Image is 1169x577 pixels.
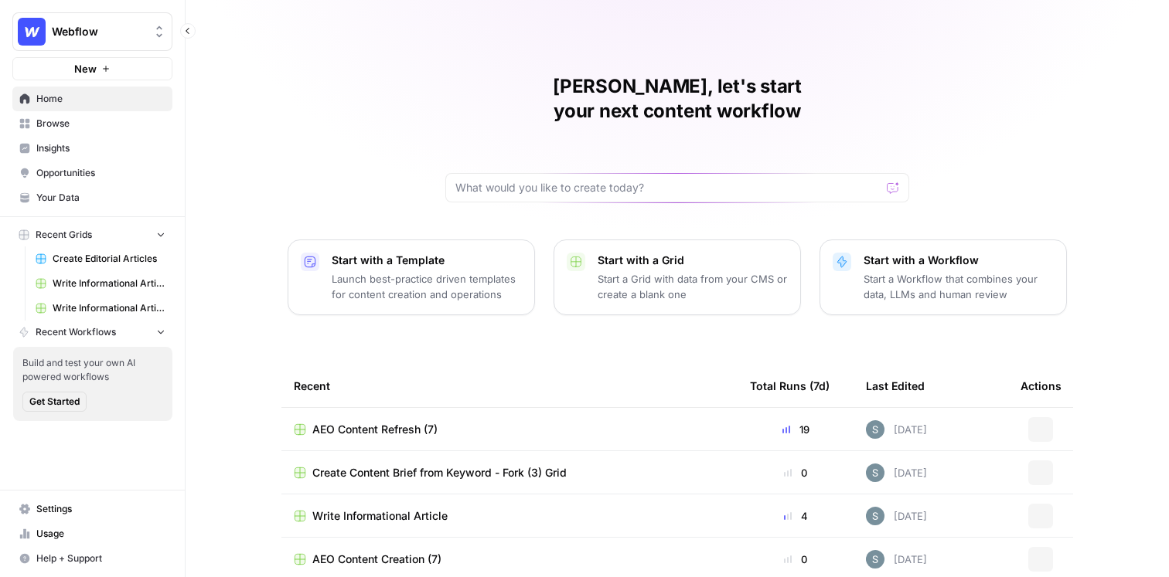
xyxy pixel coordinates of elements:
p: Start with a Template [332,253,522,268]
div: 4 [750,508,841,524]
div: 0 [750,552,841,567]
button: Start with a WorkflowStart a Workflow that combines your data, LLMs and human review [820,239,1067,315]
a: Write Informational Article [29,271,172,296]
span: Home [36,92,165,106]
button: Workspace: Webflow [12,12,172,51]
a: Settings [12,497,172,521]
h1: [PERSON_NAME], let's start your next content workflow [445,74,909,124]
span: AEO Content Refresh (7) [312,422,438,437]
div: [DATE] [866,550,927,569]
input: What would you like to create today? [455,180,881,195]
span: Recent Grids [36,228,92,242]
img: w7f6q2jfcebns90hntjxsl93h3td [866,550,884,569]
span: AEO Content Creation (7) [312,552,441,567]
div: Actions [1021,365,1062,407]
a: Write Informational Article (2) [29,296,172,321]
span: Write Informational Article [53,277,165,290]
span: Build and test your own AI powered workflows [22,356,163,384]
span: Get Started [29,395,80,409]
p: Start a Workflow that combines your data, LLMs and human review [864,271,1054,302]
span: Usage [36,527,165,541]
a: Insights [12,136,172,161]
a: Opportunities [12,161,172,185]
span: Browse [36,117,165,131]
span: Recent Workflows [36,325,116,339]
img: w7f6q2jfcebns90hntjxsl93h3td [866,420,884,439]
a: Usage [12,521,172,546]
div: Total Runs (7d) [750,365,830,407]
p: Launch best-practice driven templates for content creation and operations [332,271,522,302]
div: [DATE] [866,463,927,482]
p: Start with a Grid [598,253,788,268]
span: Your Data [36,191,165,205]
a: Write Informational Article [294,508,725,524]
a: Create Editorial Articles [29,246,172,271]
div: Recent [294,365,725,407]
button: New [12,57,172,80]
span: New [74,61,97,76]
a: AEO Content Refresh (7) [294,422,725,437]
a: AEO Content Creation (7) [294,552,725,567]
div: 0 [750,465,841,480]
img: w7f6q2jfcebns90hntjxsl93h3td [866,507,884,525]
div: Last Edited [866,365,925,407]
button: Recent Grids [12,223,172,246]
img: w7f6q2jfcebns90hntjxsl93h3td [866,463,884,482]
span: Webflow [52,24,145,39]
img: Webflow Logo [18,18,46,46]
span: Create Editorial Articles [53,252,165,266]
p: Start a Grid with data from your CMS or create a blank one [598,271,788,302]
a: Home [12,87,172,111]
button: Start with a GridStart a Grid with data from your CMS or create a blank one [554,239,801,315]
span: Help + Support [36,552,165,565]
span: Create Content Brief from Keyword - Fork (3) Grid [312,465,567,480]
div: [DATE] [866,420,927,439]
button: Help + Support [12,546,172,571]
button: Start with a TemplateLaunch best-practice driven templates for content creation and operations [288,239,535,315]
span: Write Informational Article [312,508,448,524]
a: Browse [12,111,172,136]
a: Create Content Brief from Keyword - Fork (3) Grid [294,465,725,480]
span: Insights [36,141,165,155]
button: Recent Workflows [12,321,172,344]
span: Write Informational Article (2) [53,301,165,315]
p: Start with a Workflow [864,253,1054,268]
button: Get Started [22,392,87,412]
div: 19 [750,422,841,437]
span: Opportunities [36,166,165,180]
span: Settings [36,502,165,516]
a: Your Data [12,185,172,210]
div: [DATE] [866,507,927,525]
